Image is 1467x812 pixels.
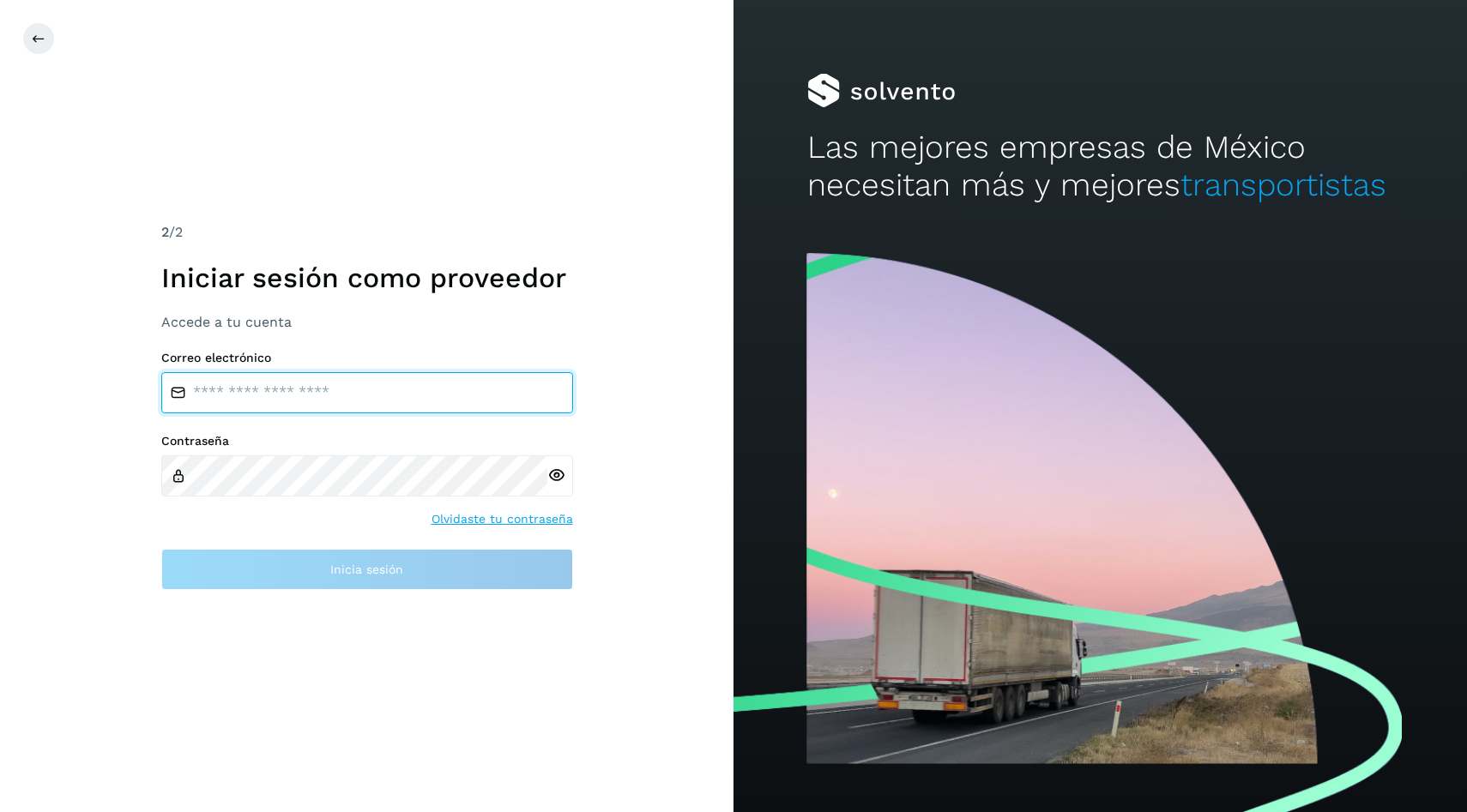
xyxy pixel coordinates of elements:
a: Olvidaste tu contraseña [432,510,573,528]
h3: Accede a tu cuenta [161,314,573,330]
label: Contraseña [161,434,573,448]
h1: Iniciar sesión como proveedor [161,262,573,294]
h2: Las mejores empresas de México necesitan más y mejores [807,129,1394,205]
div: /2 [161,222,573,243]
span: 2 [161,224,169,240]
label: Correo electrónico [161,351,573,365]
button: Inicia sesión [161,549,573,590]
span: Inicia sesión [330,563,403,575]
span: transportistas [1180,166,1386,203]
